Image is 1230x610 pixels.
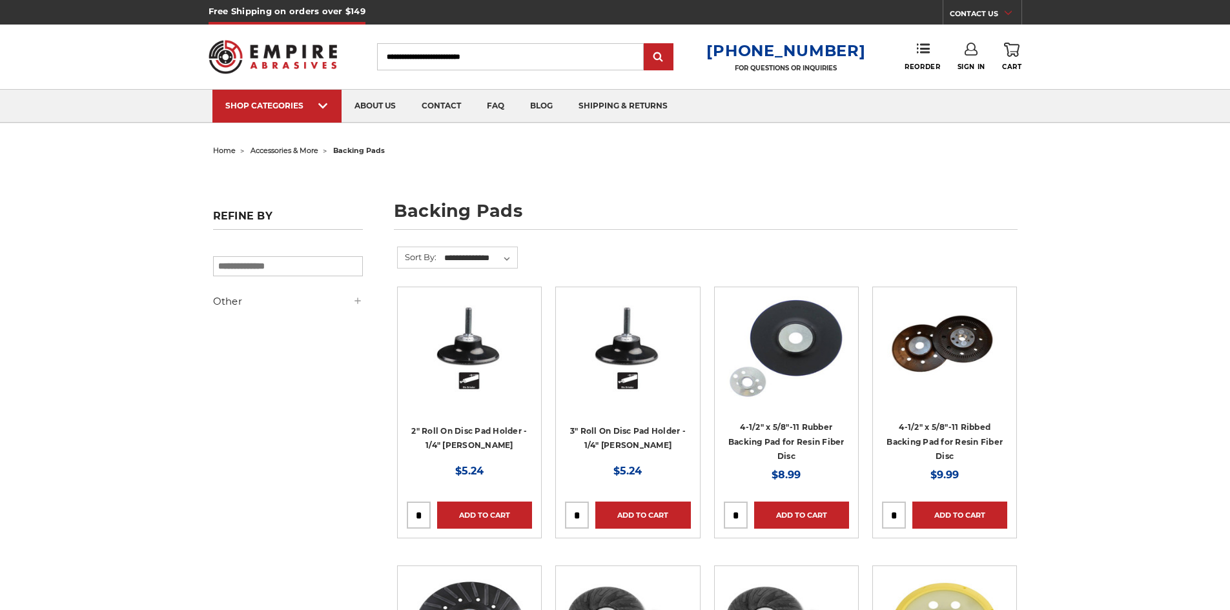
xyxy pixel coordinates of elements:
[958,63,985,71] span: Sign In
[213,210,363,230] h5: Refine by
[724,296,849,400] img: 4-1/2" Resin Fiber Disc Backing Pad Flexible Rubber
[565,296,690,400] img: 3" Roll On Disc Pad Holder - 1/4" Shank
[517,90,566,123] a: blog
[754,502,849,529] a: Add to Cart
[565,296,690,462] a: 3" Roll On Disc Pad Holder - 1/4" Shank
[407,296,532,462] a: 2" Roll On Disc Pad Holder - 1/4" Shank
[398,247,436,267] label: Sort By:
[333,146,385,155] span: backing pads
[882,296,1007,462] a: 4.5 inch ribbed thermo plastic resin fiber disc backing pad
[474,90,517,123] a: faq
[409,90,474,123] a: contact
[209,32,338,82] img: Empire Abrasives
[342,90,409,123] a: about us
[595,502,690,529] a: Add to Cart
[613,465,642,477] span: $5.24
[772,469,801,481] span: $8.99
[950,6,1021,25] a: CONTACT US
[912,502,1007,529] a: Add to Cart
[1002,63,1021,71] span: Cart
[905,43,940,70] a: Reorder
[706,41,865,60] a: [PHONE_NUMBER]
[251,146,318,155] a: accessories & more
[706,64,865,72] p: FOR QUESTIONS OR INQUIRIES
[1002,43,1021,71] a: Cart
[225,101,329,110] div: SHOP CATEGORIES
[437,502,532,529] a: Add to Cart
[882,296,1007,400] img: 4.5 inch ribbed thermo plastic resin fiber disc backing pad
[724,296,849,462] a: 4-1/2" Resin Fiber Disc Backing Pad Flexible Rubber
[930,469,959,481] span: $9.99
[442,249,517,268] select: Sort By:
[213,294,363,309] h5: Other
[213,146,236,155] a: home
[407,296,532,400] img: 2" Roll On Disc Pad Holder - 1/4" Shank
[394,202,1018,230] h1: backing pads
[905,63,940,71] span: Reorder
[566,90,681,123] a: shipping & returns
[455,465,484,477] span: $5.24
